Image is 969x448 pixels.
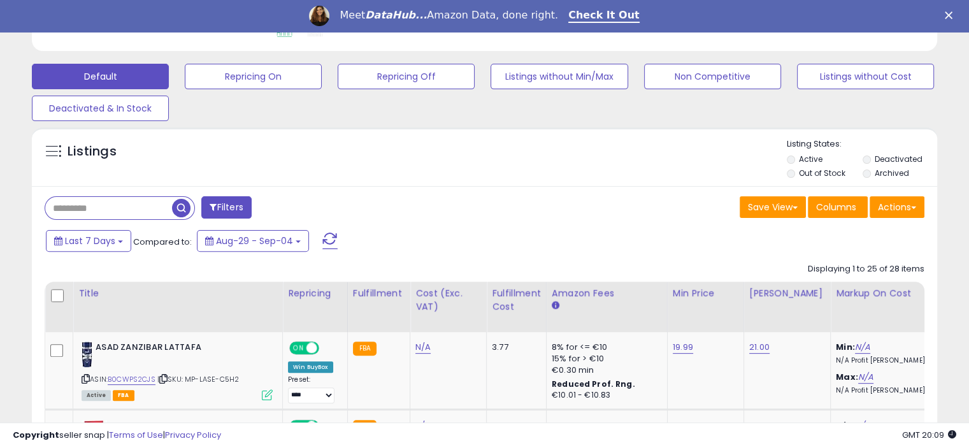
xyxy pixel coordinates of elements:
div: Win BuyBox [288,361,333,373]
button: Deactivated & In Stock [32,96,169,121]
a: B0CWPS2CJS [108,374,155,385]
div: Close [945,11,958,19]
label: Out of Stock [799,168,845,178]
small: FBA [353,342,377,356]
div: Repricing [288,287,342,300]
div: Fulfillment Cost [492,287,541,314]
button: Listings without Min/Max [491,64,628,89]
label: Deactivated [874,154,922,164]
div: Markup on Cost [836,287,946,300]
div: Preset: [288,375,338,404]
span: All listings currently available for purchase on Amazon [82,390,111,401]
label: Archived [874,168,908,178]
div: Cost (Exc. VAT) [415,287,481,314]
p: N/A Profit [PERSON_NAME] [836,386,942,395]
label: Active [799,154,822,164]
button: Columns [808,196,868,218]
span: Compared to: [133,236,192,248]
h5: Listings [68,143,117,161]
img: 31PPrKQ-IYL._SL40_.jpg [82,342,92,367]
div: Amazon Fees [552,287,662,300]
small: Amazon Fees. [552,300,559,312]
div: €0.30 min [552,365,657,376]
a: Terms of Use [109,429,163,441]
a: N/A [855,341,870,354]
button: Repricing Off [338,64,475,89]
a: N/A [858,371,873,384]
span: OFF [317,342,338,353]
strong: Copyright [13,429,59,441]
div: [PERSON_NAME] [749,287,825,300]
span: ON [291,342,306,353]
b: ASAD ZANZIBAR LATTAFA [96,342,250,357]
span: Last 7 Days [65,235,115,247]
button: Actions [870,196,924,218]
div: 15% for > €10 [552,353,657,365]
a: Check It Out [568,9,640,23]
span: | SKU: MP-LASE-C5H2 [157,374,239,384]
a: 21.00 [749,341,770,354]
div: Min Price [673,287,738,300]
button: Save View [740,196,806,218]
span: N/A [672,20,687,32]
button: Filters [201,196,251,219]
p: N/A Profit [PERSON_NAME] [836,356,942,365]
span: 2025-09-12 20:09 GMT [902,429,956,441]
img: Profile image for Georgie [309,6,329,26]
button: Listings without Cost [797,64,934,89]
button: Non Competitive [644,64,781,89]
div: 8% for <= €10 [552,342,657,353]
b: Min: [836,341,855,353]
a: Privacy Policy [165,429,221,441]
button: Last 7 Days [46,230,131,252]
a: 19.99 [673,341,693,354]
div: Meet Amazon Data, done right. [340,9,558,22]
span: Columns [816,201,856,213]
div: 3.77 [492,342,536,353]
th: The percentage added to the cost of goods (COGS) that forms the calculator for Min & Max prices. [831,282,952,332]
span: Aug-29 - Sep-04 [216,235,293,247]
button: Default [32,64,169,89]
div: ASIN: [82,342,273,400]
a: N/A [415,341,431,354]
span: FBA [113,390,134,401]
div: Title [78,287,277,300]
b: Max: [836,371,858,383]
div: seller snap | | [13,430,221,442]
button: Repricing On [185,64,322,89]
b: Reduced Prof. Rng. [552,379,635,389]
button: Aug-29 - Sep-04 [197,230,309,252]
p: Listing States: [787,138,937,150]
div: Fulfillment [353,287,405,300]
div: Displaying 1 to 25 of 28 items [808,263,924,275]
div: €10.01 - €10.83 [552,390,657,401]
i: DataHub... [365,9,427,21]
